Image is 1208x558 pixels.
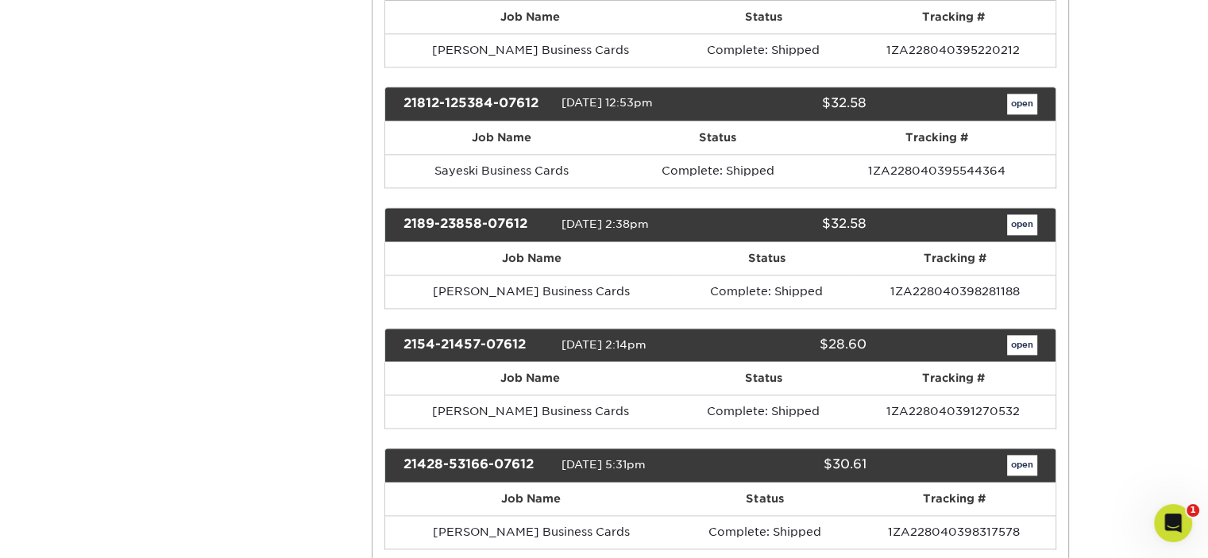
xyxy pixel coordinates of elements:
th: Status [678,242,855,275]
div: $32.58 [708,214,878,235]
td: 1ZA228040395220212 [851,33,1056,67]
td: Complete: Shipped [676,394,851,428]
th: Tracking # [851,1,1056,33]
td: 1ZA228040395544364 [817,154,1055,187]
td: Complete: Shipped [678,275,855,308]
span: [DATE] 2:38pm [562,217,649,229]
td: [PERSON_NAME] Business Cards [385,33,676,67]
td: Sayeski Business Cards [385,154,618,187]
span: [DATE] 2:14pm [562,337,646,350]
th: Status [677,483,853,515]
span: [DATE] 5:31pm [562,458,646,471]
td: Complete: Shipped [677,515,853,548]
td: 1ZA228040391270532 [851,394,1056,428]
td: [PERSON_NAME] Business Cards [385,515,677,548]
td: Complete: Shipped [676,33,851,67]
a: open [1007,455,1037,475]
th: Status [676,1,851,33]
th: Tracking # [851,362,1056,394]
div: $28.60 [708,335,878,356]
span: [DATE] 12:53pm [562,96,653,109]
th: Tracking # [855,242,1056,275]
div: 21428-53166-07612 [392,455,562,475]
th: Tracking # [853,483,1056,515]
td: 1ZA228040398281188 [855,275,1056,308]
td: 1ZA228040398317578 [853,515,1056,548]
a: open [1007,214,1037,235]
span: 1 [1187,504,1199,517]
iframe: Google Customer Reviews [4,510,135,552]
iframe: Intercom live chat [1154,504,1192,542]
th: Job Name [385,483,677,515]
th: Status [676,362,851,394]
td: [PERSON_NAME] Business Cards [385,275,678,308]
th: Job Name [385,362,676,394]
td: [PERSON_NAME] Business Cards [385,394,676,428]
div: 2154-21457-07612 [392,335,562,356]
div: 2189-23858-07612 [392,214,562,235]
a: open [1007,335,1037,356]
td: Complete: Shipped [618,154,817,187]
div: 21812-125384-07612 [392,94,562,114]
th: Job Name [385,242,678,275]
a: open [1007,94,1037,114]
th: Job Name [385,1,676,33]
div: $30.61 [708,455,878,475]
th: Job Name [385,121,618,154]
div: $32.58 [708,94,878,114]
th: Tracking # [817,121,1055,154]
th: Status [618,121,817,154]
